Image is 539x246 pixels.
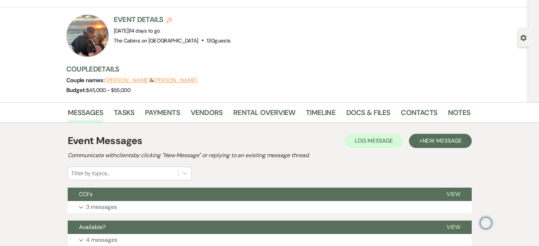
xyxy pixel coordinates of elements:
button: [PERSON_NAME] [106,78,150,83]
span: 14 days to go [130,27,160,34]
button: View [435,221,472,234]
span: COI's [79,190,92,198]
span: $45,000 - $55,000 [86,87,130,94]
span: The Cabins on [GEOGRAPHIC_DATA] [114,37,198,44]
button: COI's [68,188,435,201]
button: View [435,188,472,201]
span: 130 guests [207,37,230,44]
a: Contacts [401,107,437,122]
button: Log Message [345,134,403,148]
button: 4 messages [68,234,472,246]
span: [DATE] [114,27,160,34]
a: Messages [68,107,103,122]
a: Vendors [191,107,223,122]
button: [PERSON_NAME] [153,78,197,83]
span: Available? [79,223,106,231]
a: Payments [145,107,180,122]
a: Timeline [306,107,336,122]
a: Tasks [114,107,134,122]
h1: Event Messages [68,133,142,148]
h3: Event Details [114,15,231,24]
span: View [447,190,460,198]
a: Rental Overview [233,107,295,122]
span: Budget: [66,86,86,94]
button: 3 messages [68,201,472,213]
button: +New Message [409,134,471,148]
button: Open lead details [520,34,527,41]
button: Available? [68,221,435,234]
a: Notes [448,107,470,122]
p: 4 messages [86,235,117,245]
div: Filter by topics... [72,169,110,178]
h3: Couple Details [66,64,463,74]
span: View [447,223,460,231]
span: | [129,27,160,34]
a: Docs & Files [346,107,390,122]
p: 3 messages [86,202,117,212]
span: Log Message [355,137,393,144]
span: Couple names: [66,76,106,84]
span: New Message [422,137,461,144]
h2: Communicate with clients by clicking "New Message" or replying to an existing message thread. [68,151,472,160]
span: & [106,77,197,84]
